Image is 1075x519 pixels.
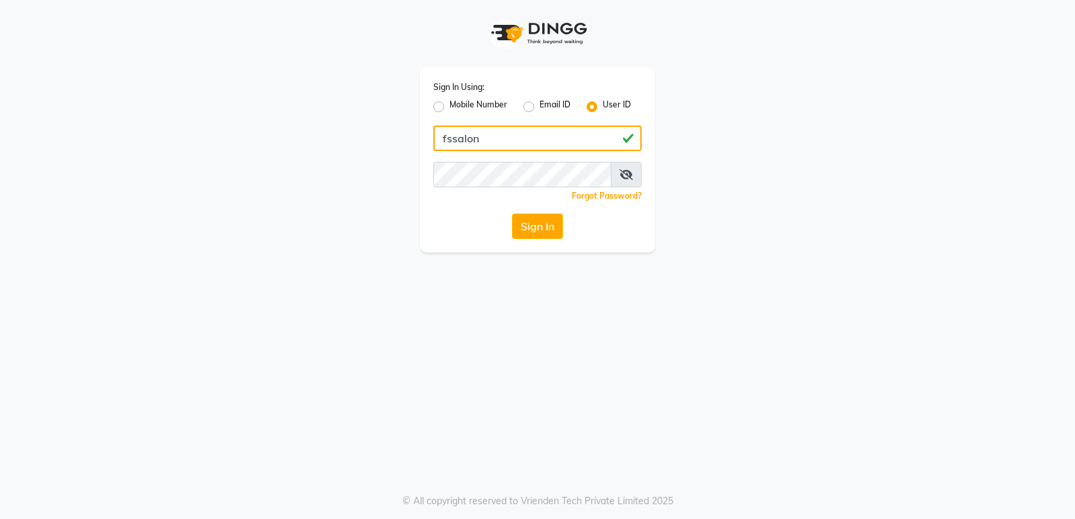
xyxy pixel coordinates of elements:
[512,214,563,239] button: Sign In
[484,13,591,53] img: logo1.svg
[449,99,507,115] label: Mobile Number
[572,191,642,201] a: Forgot Password?
[433,126,642,151] input: Username
[603,99,631,115] label: User ID
[540,99,570,115] label: Email ID
[433,81,484,93] label: Sign In Using:
[433,162,611,187] input: Username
